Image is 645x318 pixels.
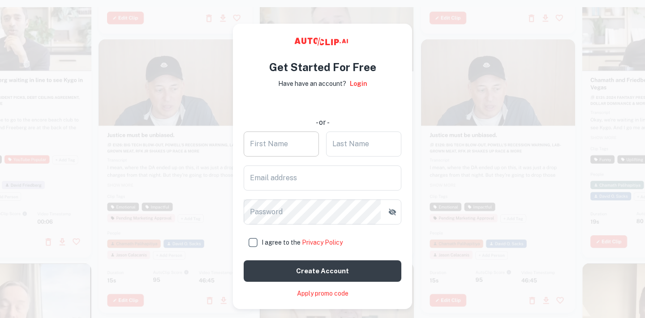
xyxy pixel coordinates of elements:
h4: Get Started For Free [269,59,376,75]
a: Apply promo code [297,289,348,298]
a: Login [350,79,367,89]
button: Create account [244,260,401,282]
a: Privacy Policy [302,239,343,246]
div: - or - [244,117,401,128]
p: Have have an account? [278,79,346,89]
span: I agree to the [262,239,343,246]
iframe: “使用 Google 账号登录”按钮 [240,95,405,114]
